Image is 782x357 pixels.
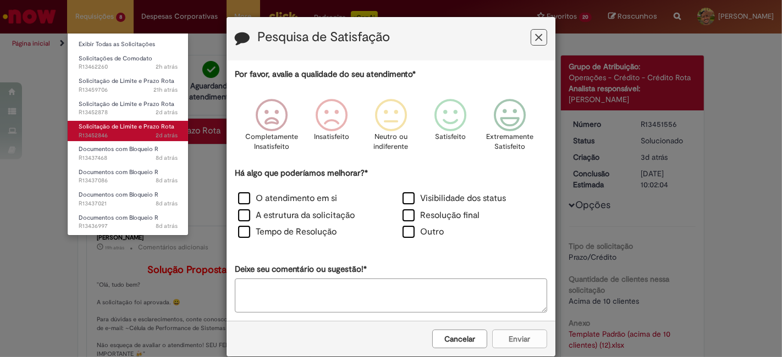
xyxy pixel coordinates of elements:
[67,33,189,236] ul: Requisições
[79,154,178,163] span: R13437468
[246,132,299,152] p: Completamente Insatisfeito
[156,154,178,162] time: 21/08/2025 16:38:08
[68,53,189,73] a: Aberto R13462260 : Solicitações de Comodato
[482,91,538,166] div: Extremamente Satisfeito
[156,199,178,208] span: 8d atrás
[79,168,158,176] span: Documentos com Bloqueio R
[156,131,178,140] span: 2d atrás
[68,98,189,119] a: Aberto R13452878 : Solicitação de Limite e Prazo Rota
[403,209,480,222] label: Resolução final
[156,63,178,71] span: 2h atrás
[156,154,178,162] span: 8d atrás
[314,132,349,142] p: Insatisfeito
[156,222,178,230] span: 8d atrás
[156,131,178,140] time: 27/08/2025 14:38:44
[371,132,411,152] p: Neutro ou indiferente
[432,330,487,348] button: Cancelar
[304,91,360,166] div: Insatisfeito
[68,166,189,187] a: Aberto R13437086 : Documentos com Bloqueio R
[235,264,367,275] label: Deixe seu comentário ou sugestão!*
[156,108,178,116] span: 2d atrás
[79,108,178,117] span: R13452878
[68,121,189,141] a: Aberto R13452846 : Solicitação de Limite e Prazo Rota
[79,100,174,108] span: Solicitação de Limite e Prazo Rota
[153,86,178,94] span: 21h atrás
[244,91,300,166] div: Completamente Insatisfeito
[403,192,506,205] label: Visibilidade dos status
[79,86,178,94] span: R13459706
[156,176,178,185] time: 21/08/2025 15:39:02
[156,63,178,71] time: 29/08/2025 12:50:14
[156,108,178,116] time: 27/08/2025 14:43:38
[156,222,178,230] time: 21/08/2025 15:26:22
[235,168,547,242] div: Há algo que poderíamos melhorar?*
[156,176,178,185] span: 8d atrás
[435,132,466,142] p: Satisfeito
[79,122,174,131] span: Solicitação de Limite e Prazo Rota
[153,86,178,94] time: 28/08/2025 17:50:08
[79,63,178,71] span: R13462260
[79,77,174,85] span: Solicitação de Limite e Prazo Rota
[79,191,158,199] span: Documentos com Bloqueio R
[79,145,158,153] span: Documentos com Bloqueio R
[156,199,178,208] time: 21/08/2025 15:29:21
[68,75,189,96] a: Aberto R13459706 : Solicitação de Limite e Prazo Rota
[486,132,533,152] p: Extremamente Satisfeito
[79,199,178,208] span: R13437021
[235,69,416,80] label: Por favor, avalie a qualidade do seu atendimento*
[79,176,178,185] span: R13437086
[68,38,189,51] a: Exibir Todas as Solicitações
[79,131,178,140] span: R13452846
[79,214,158,222] span: Documentos com Bloqueio R
[238,226,337,238] label: Tempo de Resolução
[403,226,444,238] label: Outro
[68,189,189,209] a: Aberto R13437021 : Documentos com Bloqueio R
[68,143,189,164] a: Aberto R13437468 : Documentos com Bloqueio R
[79,222,178,231] span: R13436997
[68,212,189,232] a: Aberto R13436997 : Documentos com Bloqueio R
[257,30,390,44] label: Pesquisa de Satisfação
[79,54,152,63] span: Solicitações de Comodato
[422,91,478,166] div: Satisfeito
[363,91,419,166] div: Neutro ou indiferente
[238,209,355,222] label: A estrutura da solicitação
[238,192,337,205] label: O atendimento em si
